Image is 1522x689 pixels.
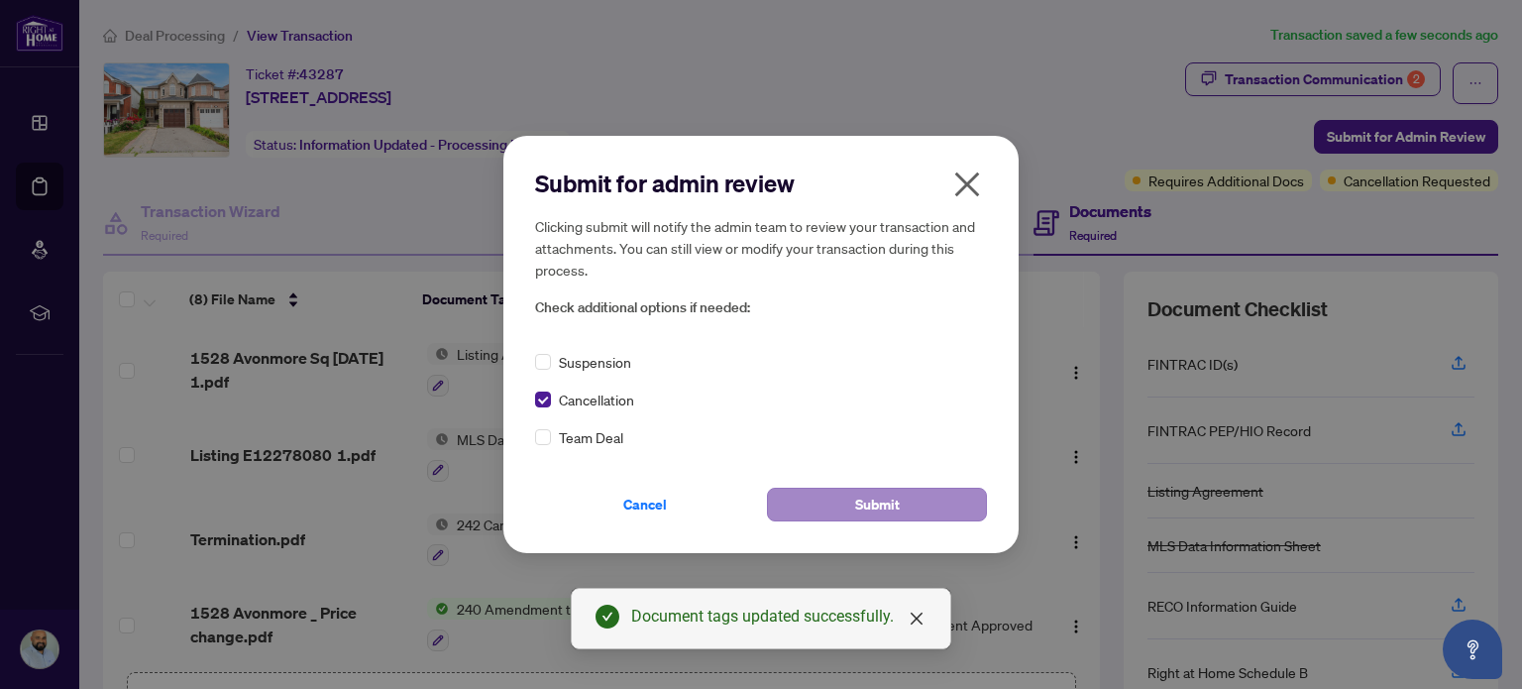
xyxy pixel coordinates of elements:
[535,215,987,281] h5: Clicking submit will notify the admin team to review your transaction and attachments. You can st...
[535,168,987,199] h2: Submit for admin review
[535,488,755,521] button: Cancel
[631,605,926,629] div: Document tags updated successfully.
[951,169,983,200] span: close
[559,426,623,448] span: Team Deal
[623,489,667,520] span: Cancel
[559,389,634,410] span: Cancellation
[767,488,987,521] button: Submit
[909,611,924,627] span: close
[535,296,987,319] span: Check additional options if needed:
[1443,620,1502,679] button: Open asap
[906,608,927,630] a: Close
[596,605,619,629] span: check-circle
[559,351,631,373] span: Suspension
[855,489,900,520] span: Submit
